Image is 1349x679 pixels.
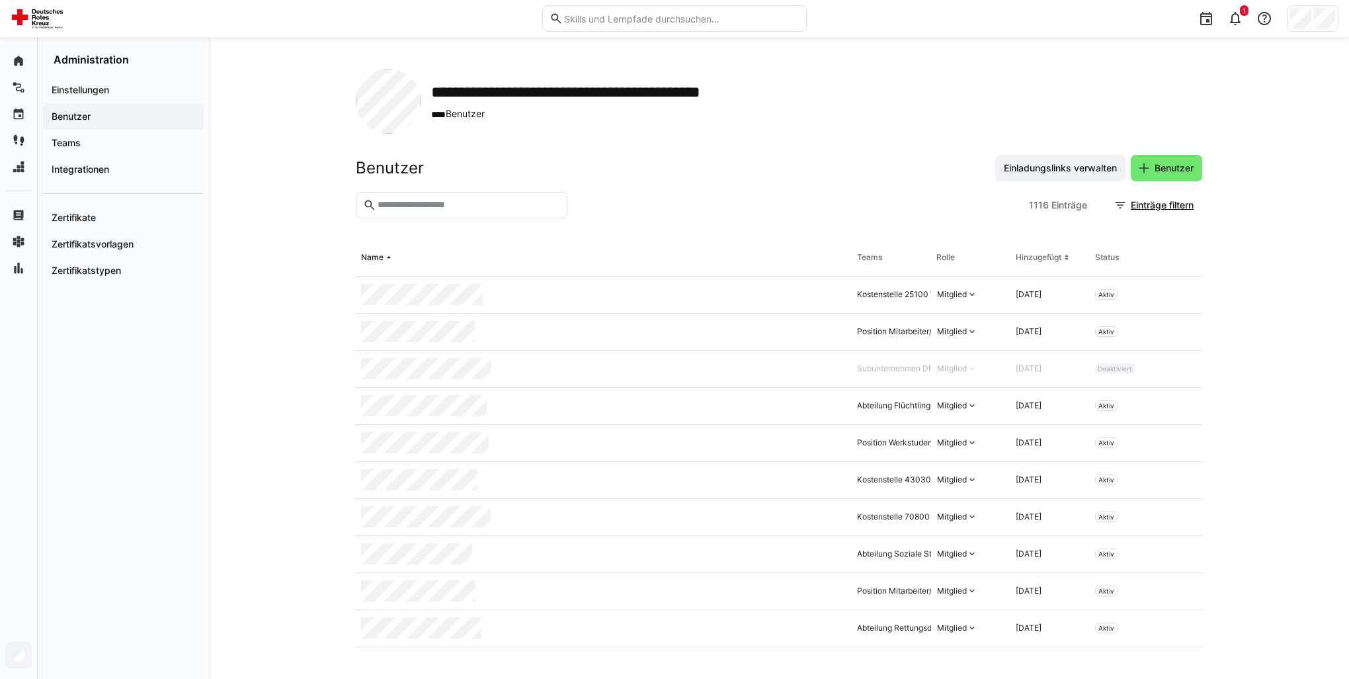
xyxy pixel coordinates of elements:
[937,586,967,596] div: Mitglied
[995,155,1125,181] button: Einladungslinks verwalten
[1051,199,1087,212] span: Einträge
[1016,437,1042,447] span: [DATE]
[1016,326,1042,336] span: [DATE]
[1016,252,1061,263] div: Hinzugefügt
[1098,587,1114,595] span: Aktiv
[1016,512,1042,521] span: [DATE]
[361,252,384,263] div: Name
[1098,291,1114,298] span: Aktiv
[1098,402,1114,410] span: Aktiv
[1107,192,1202,218] button: Einträge filtern
[857,252,882,263] div: Teams
[1098,476,1114,484] span: Aktiv
[1016,475,1042,484] span: [DATE]
[937,549,967,559] div: Mitglied
[1016,549,1042,559] span: [DATE]
[937,512,967,522] div: Mitglied
[356,158,424,178] h2: Benutzer
[1129,199,1196,212] span: Einträge filtern
[937,475,967,485] div: Mitglied
[563,13,799,24] input: Skills und Lernpfade durchsuchen…
[937,400,967,411] div: Mitglied
[937,363,967,374] div: Mitglied
[937,326,967,337] div: Mitglied
[1098,624,1114,632] span: Aktiv
[936,252,955,263] div: Rolle
[1098,328,1114,336] span: Aktiv
[1098,439,1114,447] span: Aktiv
[1029,199,1049,212] span: 1116
[937,289,967,300] div: Mitglied
[1098,365,1132,373] span: Deaktiviert
[1016,289,1042,299] span: [DATE]
[937,623,967,633] div: Mitglied
[1243,7,1246,15] span: 1
[937,437,967,448] div: Mitglied
[431,107,806,121] span: Benutzer
[1002,161,1119,175] span: Einladungslinks verwalten
[1153,161,1196,175] span: Benutzer
[1016,586,1042,596] span: [DATE]
[1016,623,1042,633] span: [DATE]
[1131,155,1202,181] button: Benutzer
[1095,252,1119,263] div: Status
[1016,400,1042,410] span: [DATE]
[1098,513,1114,521] span: Aktiv
[1098,550,1114,558] span: Aktiv
[1016,363,1042,373] span: [DATE]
